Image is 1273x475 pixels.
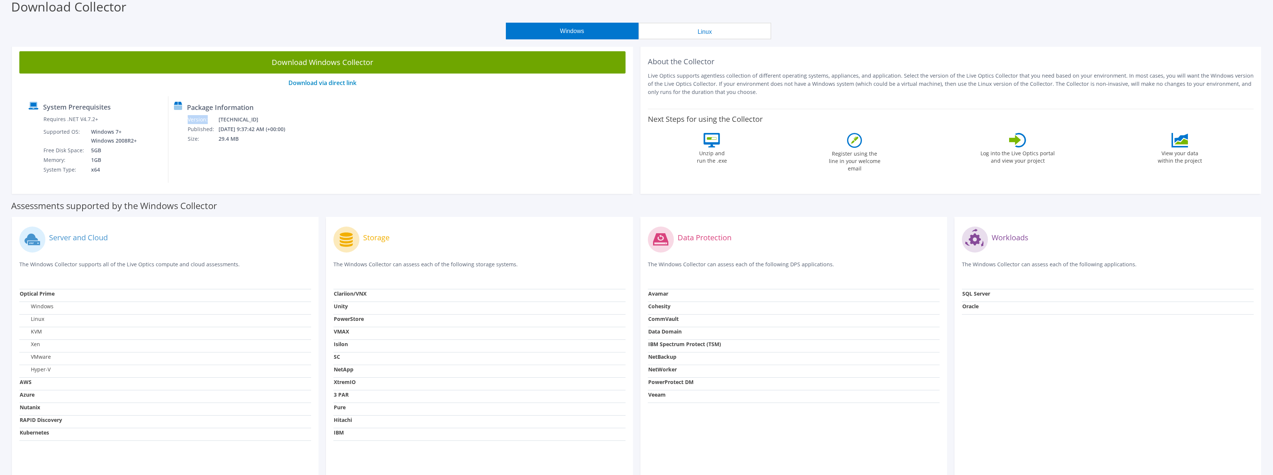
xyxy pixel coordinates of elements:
[85,146,138,155] td: 5GB
[648,72,1254,96] p: Live Optics supports agentless collection of different operating systems, appliances, and applica...
[648,57,1254,66] h2: About the Collector
[648,115,763,124] label: Next Steps for using the Collector
[288,79,356,87] a: Download via direct link
[648,328,682,335] strong: Data Domain
[334,315,364,322] strong: PowerStore
[20,303,54,310] label: Windows
[648,315,679,322] strong: CommVault
[20,328,42,335] label: KVM
[218,115,295,124] td: [TECHNICAL_ID]
[19,51,626,74] a: Download Windows Collector
[20,366,51,373] label: Hyper-V
[43,127,85,146] td: Supported OS:
[695,147,729,165] label: Unzip and run the .exe
[43,155,85,165] td: Memory:
[334,366,353,373] strong: NetApp
[827,148,882,172] label: Register using the line in your welcome email
[19,260,311,276] p: The Windows Collector supports all of the Live Optics compute and cloud assessments.
[506,23,639,39] button: Windows
[187,134,218,144] td: Size:
[20,341,40,348] label: Xen
[639,23,771,39] button: Linux
[187,104,253,111] label: Package Information
[1153,147,1206,165] label: View your data within the project
[648,378,694,385] strong: PowerProtect DM
[334,378,356,385] strong: XtremIO
[43,103,111,111] label: System Prerequisites
[363,234,390,241] label: Storage
[334,341,348,348] strong: Isilon
[334,429,344,436] strong: IBM
[648,341,721,348] strong: IBM Spectrum Protect (TSM)
[20,378,32,385] strong: AWS
[187,115,218,124] td: Version:
[20,353,51,361] label: VMware
[648,366,677,373] strong: NetWorker
[334,391,349,398] strong: 3 PAR
[20,315,44,323] label: Linux
[962,290,990,297] strong: SQL Server
[648,353,676,360] strong: NetBackup
[334,353,340,360] strong: SC
[85,127,138,146] td: Windows 7+ Windows 2008R2+
[334,404,346,411] strong: Pure
[85,155,138,165] td: 1GB
[218,134,295,144] td: 29.4 MB
[678,234,731,241] label: Data Protection
[648,391,666,398] strong: Veeam
[333,260,625,276] p: The Windows Collector can assess each of the following storage systems.
[20,404,40,411] strong: Nutanix
[648,290,668,297] strong: Avamar
[992,234,1028,241] label: Workloads
[334,328,349,335] strong: VMAX
[962,303,979,310] strong: Oracle
[20,290,55,297] strong: Optical Prime
[85,165,138,175] td: x64
[980,147,1055,165] label: Log into the Live Optics portal and view your project
[43,165,85,175] td: System Type:
[20,429,49,436] strong: Kubernetes
[648,260,940,276] p: The Windows Collector can assess each of the following DPS applications.
[334,416,352,423] strong: Hitachi
[334,290,366,297] strong: Clariion/VNX
[648,303,671,310] strong: Cohesity
[11,202,217,209] label: Assessments supported by the Windows Collector
[20,416,62,423] strong: RAPID Discovery
[20,391,35,398] strong: Azure
[334,303,348,310] strong: Unity
[43,146,85,155] td: Free Disk Space:
[218,124,295,134] td: [DATE] 9:37:42 AM (+00:00)
[49,234,108,241] label: Server and Cloud
[43,116,98,123] label: Requires .NET V4.7.2+
[187,124,218,134] td: Published:
[962,260,1254,276] p: The Windows Collector can assess each of the following applications.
